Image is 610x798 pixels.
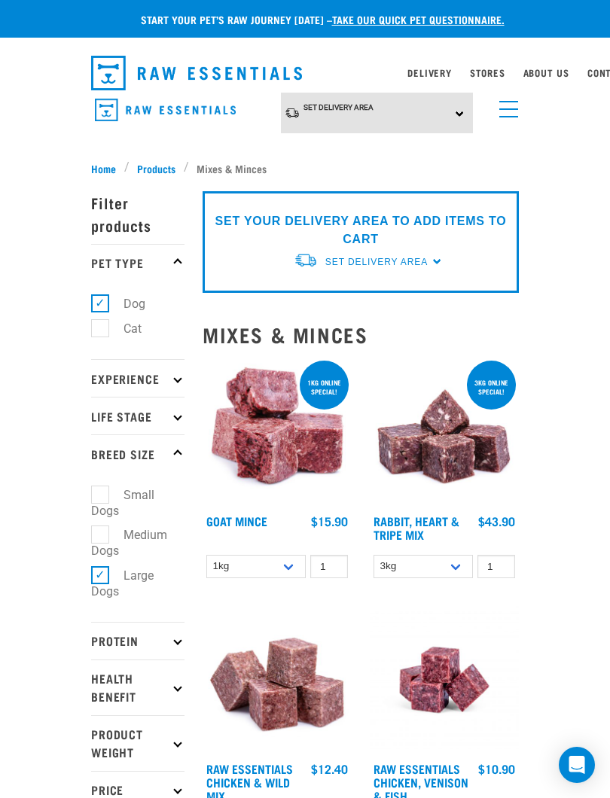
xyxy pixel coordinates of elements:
a: Goat Mince [206,517,267,524]
img: Pile Of Cubed Chicken Wild Meat Mix [203,605,352,754]
a: Home [91,160,124,176]
label: Dog [99,294,151,313]
img: Raw Essentials Logo [91,56,302,90]
p: Product Weight [91,715,185,771]
p: Life Stage [91,397,185,434]
img: van-moving.png [285,107,300,119]
p: SET YOUR DELIVERY AREA TO ADD ITEMS TO CART [214,212,508,248]
img: 1077 Wild Goat Mince 01 [203,358,352,507]
input: 1 [310,555,348,578]
span: Set Delivery Area [325,257,428,267]
nav: dropdown navigation [79,50,531,96]
p: Pet Type [91,244,185,282]
span: Products [137,160,175,176]
div: $12.40 [311,762,348,775]
img: van-moving.png [294,252,318,268]
label: Large Dogs [91,566,154,601]
p: Experience [91,359,185,397]
a: menu [492,92,519,119]
div: 1kg online special! [300,371,349,403]
label: Cat [99,319,148,338]
a: Products [130,160,184,176]
a: Stores [470,70,505,75]
label: Medium Dogs [91,525,167,560]
div: $15.90 [311,514,348,528]
div: Open Intercom Messenger [559,747,595,783]
a: Rabbit, Heart & Tripe Mix [374,517,459,538]
p: Health Benefit [91,659,185,715]
span: Set Delivery Area [303,103,374,111]
h2: Mixes & Minces [203,323,519,346]
p: Breed Size [91,434,185,472]
input: 1 [477,555,515,578]
p: Protein [91,622,185,659]
label: Small Dogs [91,486,154,520]
img: 1175 Rabbit Heart Tripe Mix 01 [370,358,519,507]
a: Delivery [407,70,451,75]
img: Chicken Venison mix 1655 [370,605,519,754]
div: $10.90 [478,762,515,775]
p: Filter products [91,184,185,244]
div: 3kg online special! [467,371,516,403]
nav: breadcrumbs [91,160,519,176]
span: Home [91,160,116,176]
a: About Us [523,70,569,75]
img: Raw Essentials Logo [95,99,236,122]
a: take our quick pet questionnaire. [332,17,505,22]
div: $43.90 [478,514,515,528]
